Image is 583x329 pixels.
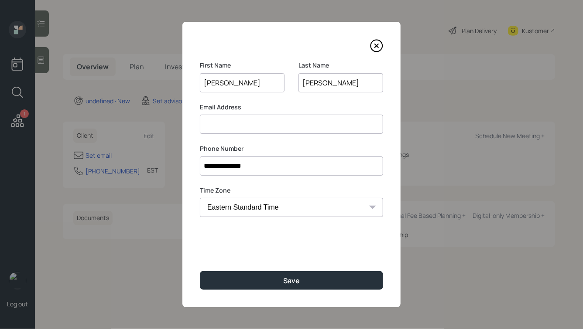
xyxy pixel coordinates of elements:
[200,271,383,290] button: Save
[298,61,383,70] label: Last Name
[200,103,383,112] label: Email Address
[200,144,383,153] label: Phone Number
[200,61,285,70] label: First Name
[200,186,383,195] label: Time Zone
[283,276,300,285] div: Save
